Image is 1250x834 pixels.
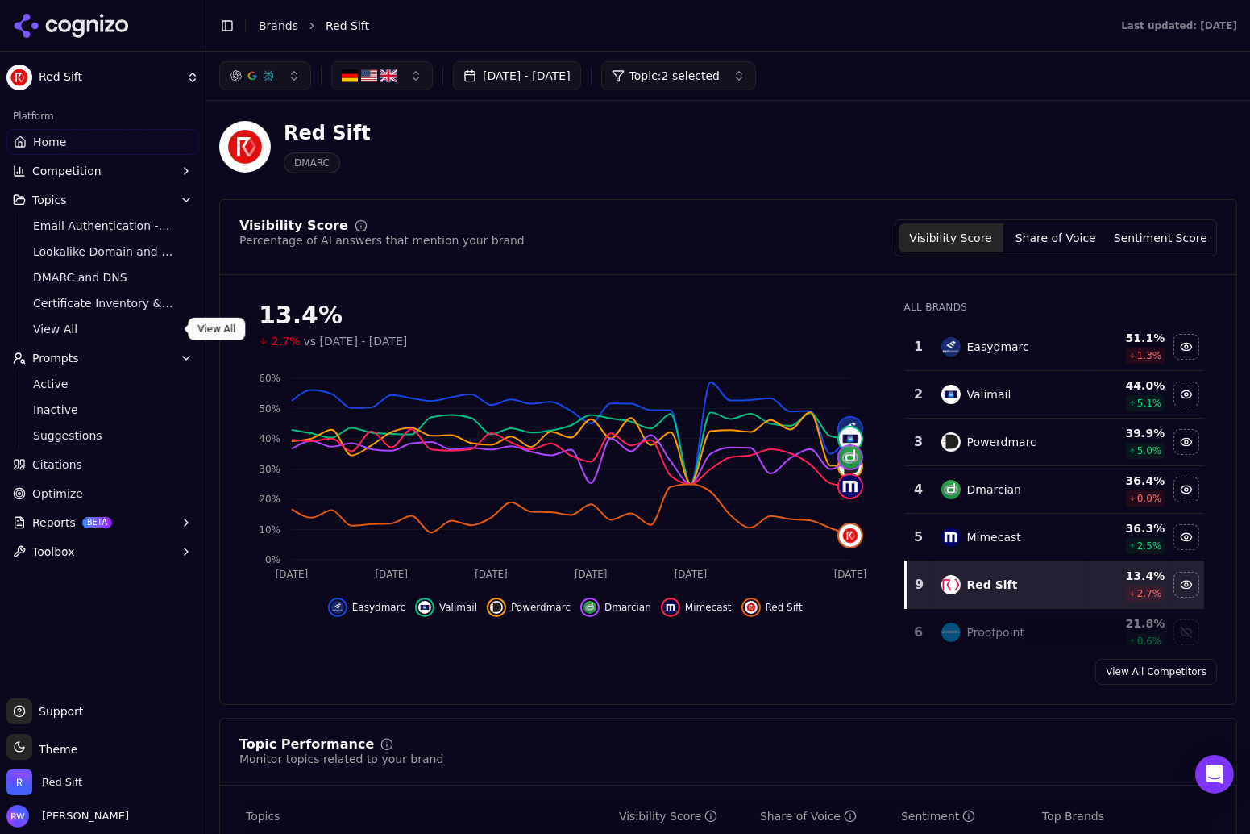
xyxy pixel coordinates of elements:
span: Reports [32,515,76,531]
span: Active [33,376,173,392]
tr: 2valimailValimail44.0%5.1%Hide valimail data [906,371,1204,419]
div: Red Sift [284,120,371,146]
button: Hide easydmarc data [328,598,405,617]
tspan: [DATE] [675,569,708,581]
button: Hide mimecast data [661,598,732,617]
tspan: 10% [259,524,280,536]
span: Toolbox [32,544,75,560]
tspan: [DATE] [375,569,408,581]
div: Visibility Score [619,808,717,824]
button: Toolbox [6,539,199,565]
a: Lookalike Domain and Brand Protection [27,240,180,263]
div: 13.4% [259,301,872,330]
span: Certificate Inventory & Monitoring [33,295,173,311]
span: 2.7% [272,333,301,349]
div: 13.4 % [1089,568,1165,584]
span: vs [DATE] - [DATE] [304,333,408,349]
img: United Kingdom [380,68,397,84]
a: Email Authentication - Top of Funnel [27,215,180,237]
div: Topic Performance [239,738,374,751]
tr: 5mimecastMimecast36.3%2.5%Hide mimecast data [906,514,1204,561]
tr: 4dmarcianDmarcian36.4%0.0%Hide dmarcian data [906,466,1204,514]
button: Hide dmarcian data [1173,477,1199,502]
a: Optimize [6,481,199,507]
div: 36.3 % [1089,520,1165,536]
span: Topics [246,808,280,824]
tspan: 40% [259,433,280,444]
button: Show proofpoint data [1173,619,1199,645]
img: Red Sift [6,65,32,90]
tspan: 50% [259,403,280,415]
img: dmarcian [839,446,862,469]
div: Mimecast [967,529,1021,545]
a: View All [27,318,180,340]
div: Red Sift [967,577,1018,593]
button: Competition [6,158,199,184]
span: 2.5 % [1137,540,1162,553]
img: valimail [839,427,862,450]
div: Last updated: [DATE] [1121,19,1237,32]
div: Visibility Score [239,219,348,232]
img: powerdmarc [490,601,503,614]
span: 0.0 % [1137,492,1162,505]
button: Share of Voice [1003,223,1108,252]
tspan: 20% [259,494,280,505]
img: mimecast [839,475,862,498]
div: 21.8 % [1089,615,1165,632]
div: Percentage of AI answers that mention your brand [239,232,525,248]
span: Lookalike Domain and Brand Protection [33,244,173,260]
button: Hide dmarcian data [580,598,651,617]
tspan: 30% [259,464,280,475]
div: All Brands [904,301,1204,314]
span: DMARC and DNS [33,269,173,286]
div: 51.1 % [1089,330,1165,346]
span: Dmarcian [604,601,651,614]
span: Red Sift [42,775,82,790]
span: Home [33,134,66,150]
tr: 1easydmarcEasydmarc51.1%1.3%Hide easydmarc data [906,323,1204,371]
img: mimecast [941,528,961,547]
span: Powerdmarc [511,601,571,614]
div: Share of Voice [760,808,857,824]
span: Optimize [32,486,83,502]
button: Hide red sift data [741,598,803,617]
div: Platform [6,103,199,129]
span: Topic: 2 selected [629,68,720,84]
img: dmarcian [583,601,596,614]
img: red sift [745,601,758,614]
span: Top Brands [1042,808,1104,824]
span: Citations [32,457,82,473]
div: 1 [912,337,925,357]
a: Certificate Inventory & Monitoring [27,292,180,315]
img: powerdmarc [941,432,961,452]
div: Valimail [967,386,1011,402]
img: Rebecca Warren [6,805,29,828]
div: Proofpoint [967,624,1024,640]
span: 5.1 % [1137,397,1162,410]
tr: 6proofpointProofpoint21.8%0.6%Show proofpoint data [906,609,1204,657]
a: View All Competitors [1095,659,1217,685]
button: Hide powerdmarc data [487,598,571,617]
button: [DATE] - [DATE] [453,61,581,90]
tspan: [DATE] [834,569,867,581]
button: Visibility Score [899,223,1003,252]
span: Inactive [33,402,173,418]
button: Open user button [6,805,129,828]
img: dmarcian [941,480,961,499]
span: Theme [32,743,77,756]
span: Email Authentication - Top of Funnel [33,218,173,234]
span: View All [33,321,173,337]
a: Active [27,373,180,395]
span: [PERSON_NAME] [35,809,129,824]
p: View All [197,323,235,336]
div: 39.9 % [1089,425,1165,441]
img: easydmarc [941,337,961,357]
tspan: 0% [265,554,280,565]
span: Competition [32,163,102,179]
span: Easydmarc [352,601,405,614]
div: 3 [912,432,925,452]
img: mimecast [664,601,677,614]
div: 36.4 % [1089,473,1165,489]
button: Hide easydmarc data [1173,334,1199,360]
button: Hide valimail data [415,598,477,617]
